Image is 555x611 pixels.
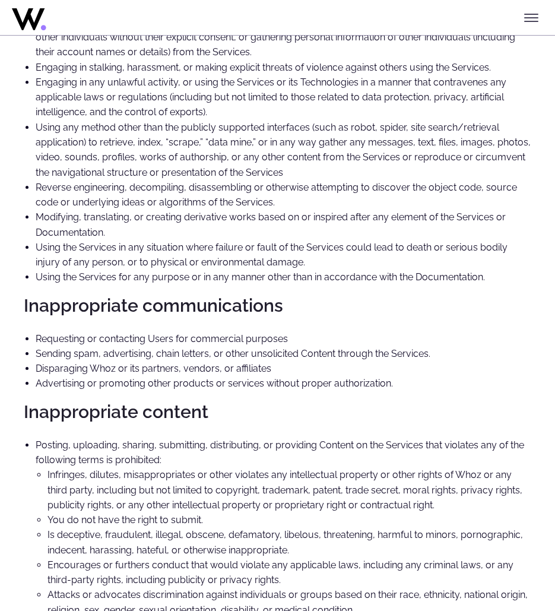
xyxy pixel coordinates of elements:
li: Using any method other than the publicly supported interfaces (such as robot, spider, site search... [36,120,531,180]
li: Is deceptive, fraudulent, illegal, obscene, defamatory, libelous, threatening, harmful to minors,... [47,527,531,558]
li: You do not have the right to submit. [47,512,531,527]
li: Using the Services for any purpose or in any manner other than in accordance with the Documentation. [36,270,531,284]
li: Modifying, translating, or creating derivative works based on or inspired after any element of th... [36,210,531,240]
li: Using the Services in any situation where failure or fault of the Services could lead to death or... [36,240,531,270]
li: Engaging in activities that invade the privacy of others, such as disclosing or sharing confident... [36,15,531,60]
li: Infringes, dilutes, misappropriates or other violates any intellectual property or other rights o... [47,467,531,512]
li: Requesting or contacting Users for commercial purposes [36,331,531,346]
li: Sending spam, advertising, chain letters, or other unsolicited Content through the Services. [36,346,531,361]
strong: Inappropriate communications [24,295,283,316]
li: Encourages or furthers conduct that would violate any applicable laws, including any criminal law... [47,558,531,588]
li: Advertising or promoting other products or services without proper authorization. [36,376,531,391]
li: Engaging in stalking, harassment, or making explicit threats of violence against others using the... [36,60,531,75]
iframe: Chatbot [477,533,538,594]
button: Toggle menu [519,6,543,30]
li: Disparaging Whoz or its partners, vendors, or affiliates [36,361,531,376]
li: Engaging in any unlawful activity, or using the Services or its Technologies in a manner that con... [36,75,531,120]
strong: Inappropriate content [24,401,208,422]
li: Reverse engineering, decompiling, disassembling or otherwise attempting to discover the object co... [36,180,531,210]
